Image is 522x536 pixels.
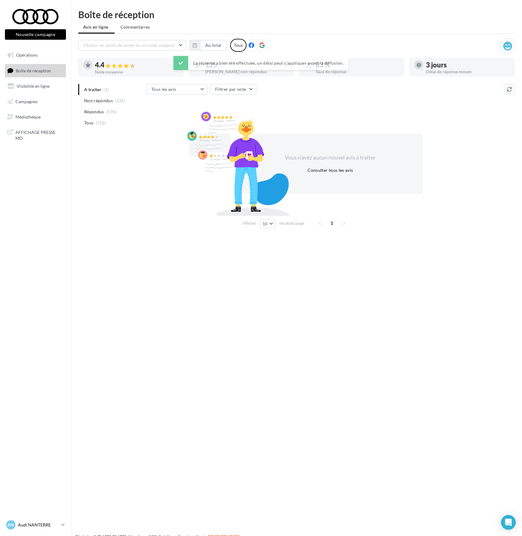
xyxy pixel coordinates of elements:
[78,40,186,50] button: Choisir un point de vente ou un code magasin
[190,40,227,50] button: Au total
[263,221,268,226] span: 10
[95,70,179,74] div: Note moyenne
[78,10,515,19] div: Boîte de réception
[96,120,106,125] span: (716)
[4,64,67,77] a: Boîte de réception
[5,29,66,40] button: Nouvelle campagne
[4,111,67,123] a: Médiathèque
[84,98,113,104] span: Non répondus
[151,87,176,92] span: Tous les avis
[120,24,150,30] span: Commentaires
[5,519,66,531] a: AN Audi NANTERRE
[16,68,51,73] span: Boîte de réception
[200,40,227,50] button: Au total
[15,99,38,104] span: Campagnes
[426,70,510,74] div: Délai de réponse moyen
[8,522,14,528] span: AN
[15,128,63,141] span: AFFICHAGE PRESSE MD
[173,56,349,70] div: La réponse a bien été effectuée, un délai peut s’appliquer avant la diffusion.
[16,52,38,58] span: Opérations
[18,522,59,528] p: Audi NANTERRE
[146,84,208,95] button: Tous les avis
[84,109,104,115] span: Répondus
[279,220,304,226] span: résultats/page
[305,167,355,174] button: Consulter tous les avis
[316,62,399,68] div: 83 %
[15,114,41,119] span: Médiathèque
[243,220,256,226] span: Afficher
[115,98,126,103] span: (126)
[4,49,67,62] a: Opérations
[260,220,275,228] button: 10
[84,120,93,126] span: Tous
[426,62,510,68] div: 3 jours
[230,39,247,52] div: Tous
[84,42,175,48] span: Choisir un point de vente ou un code magasin
[95,62,179,69] div: 4.4
[210,84,256,95] button: Filtrer par note
[316,70,399,74] div: Taux de réponse
[327,218,337,228] span: 1
[106,109,117,114] span: (590)
[501,515,516,530] div: Open Intercom Messenger
[4,80,67,93] a: Visibilité en ligne
[4,126,67,144] a: AFFICHAGE PRESSE MD
[277,154,383,162] div: Vous n'avez aucun nouvel avis à traiter
[4,95,67,108] a: Campagnes
[17,83,50,89] span: Visibilité en ligne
